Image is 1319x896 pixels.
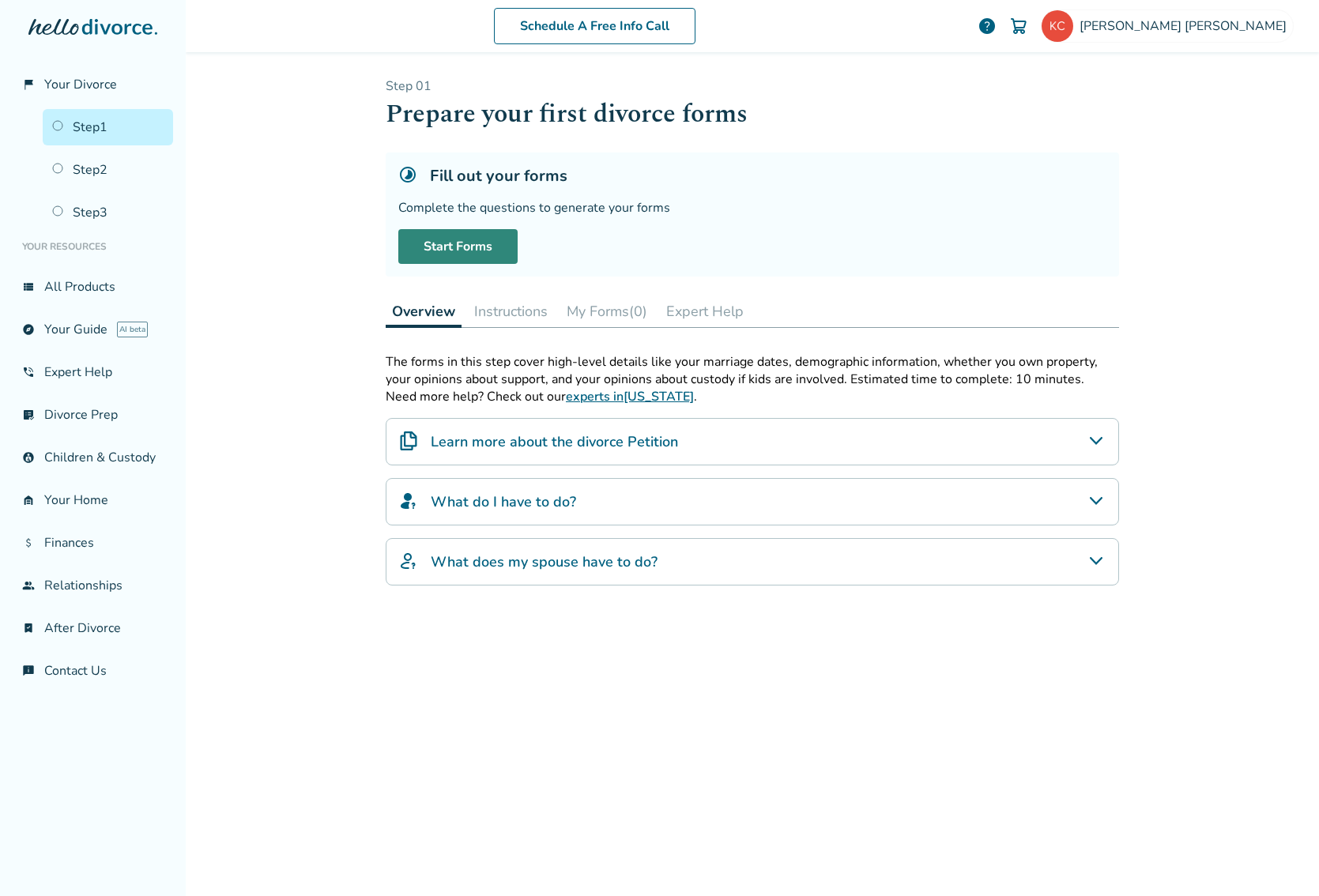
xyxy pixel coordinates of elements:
[978,17,997,36] a: help
[386,388,1119,405] p: Need more help? Check out our .
[1080,17,1293,35] span: [PERSON_NAME] [PERSON_NAME]
[386,77,1119,95] p: Step 0 1
[13,567,173,604] a: groupRelationships
[13,525,173,561] a: attach_moneyFinances
[386,353,1119,388] p: The forms in this step cover high-level details like your marriage dates, demographic information...
[468,296,554,327] button: Instructions
[22,536,35,549] span: attach_money
[43,109,173,145] a: Step1
[22,408,35,421] span: list_alt_check
[560,296,654,327] button: My Forms(0)
[13,439,173,476] a: account_childChildren & Custody
[22,579,35,592] span: group
[44,76,117,93] span: Your Divorce
[1009,17,1028,36] img: Cart
[386,418,1119,465] div: Learn more about the divorce Petition
[13,269,173,305] a: view_listAll Products
[386,296,462,328] button: Overview
[398,199,1106,216] div: Complete the questions to generate your forms
[13,66,173,103] a: flag_2Your Divorce
[399,491,418,510] img: What do I have to do?
[43,194,173,231] a: Step3
[13,311,173,348] a: exploreYour GuideAI beta
[22,664,35,677] span: chat_info
[386,538,1119,585] div: What does my spouse have to do?
[398,229,518,264] a: Start Forms
[13,482,173,518] a: garage_homeYour Home
[13,397,173,433] a: list_alt_checkDivorce Prep
[22,451,35,464] span: account_child
[431,431,678,452] h4: Learn more about the divorce Petition
[13,231,173,262] li: Your Resources
[22,622,35,634] span: bookmark_check
[399,552,418,570] img: What does my spouse have to do?
[13,653,173,689] a: chat_infoContact Us
[22,323,35,336] span: explore
[399,431,418,450] img: Learn more about the divorce Petition
[43,152,173,188] a: Step2
[22,366,35,378] span: phone_in_talk
[386,95,1119,134] h1: Prepare your first divorce forms
[566,388,694,405] a: experts in[US_STATE]
[13,610,173,646] a: bookmark_checkAfter Divorce
[22,280,35,293] span: view_list
[22,494,35,506] span: garage_home
[386,478,1119,525] div: What do I have to do?
[431,552,658,572] h4: What does my spouse have to do?
[22,78,35,91] span: flag_2
[117,322,148,337] span: AI beta
[431,491,576,512] h4: What do I have to do?
[1240,820,1319,896] iframe: Chat Widget
[1042,10,1073,42] img: kimg.crowder@gmail.com
[430,165,567,186] h5: Fill out your forms
[494,8,695,44] a: Schedule A Free Info Call
[660,296,750,327] button: Expert Help
[13,354,173,390] a: phone_in_talkExpert Help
